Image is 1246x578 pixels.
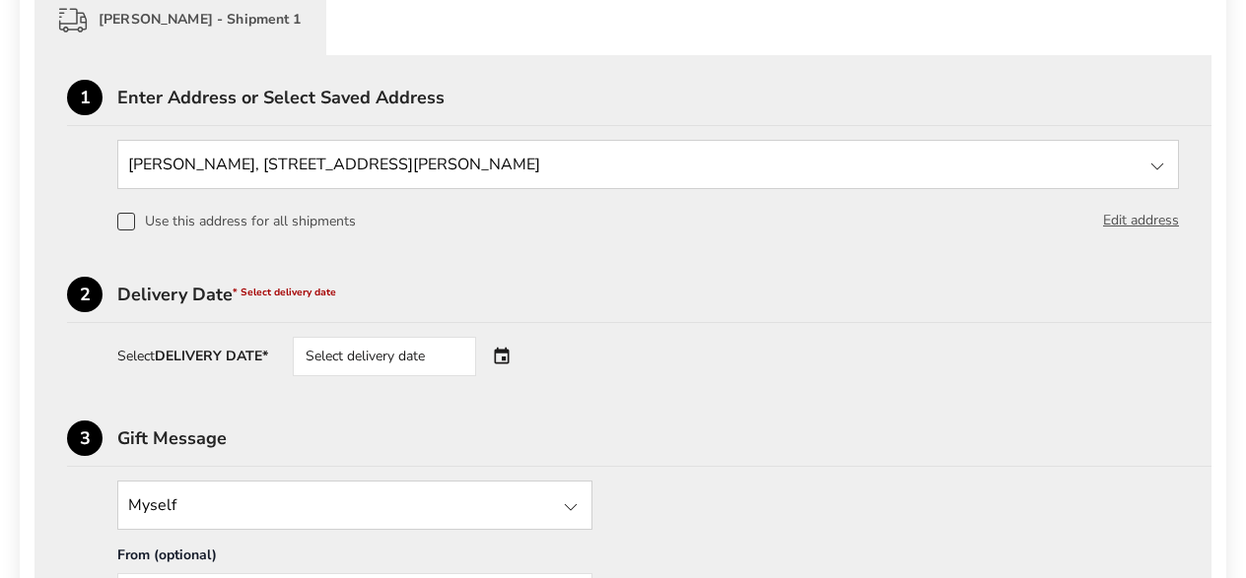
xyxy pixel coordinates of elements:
[67,80,103,115] div: 1
[117,481,592,530] input: State
[67,420,103,456] div: 3
[155,347,268,365] strong: DELIVERY DATE*
[117,213,356,230] label: Use this address for all shipments
[233,286,336,299] span: * Select delivery date
[293,337,476,376] div: Select delivery date
[1103,210,1179,231] button: Edit address
[117,350,268,363] div: Select
[117,429,1211,447] div: Gift Message
[117,140,1179,189] input: State
[67,277,103,312] div: 2
[117,286,1211,303] div: Delivery Date
[117,546,592,573] div: From (optional)
[117,89,1211,106] div: Enter Address or Select Saved Address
